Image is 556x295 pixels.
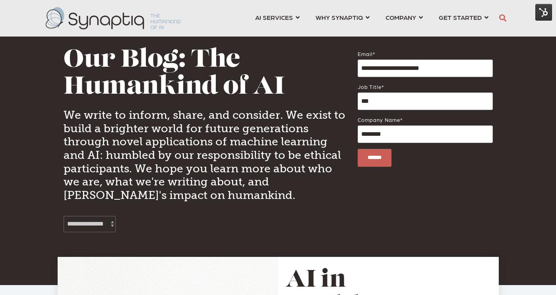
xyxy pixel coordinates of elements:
a: WHY SYNAPTIQ [316,10,370,25]
span: GET STARTED [439,12,482,23]
span: Job title [358,84,382,90]
a: AI SERVICES [255,10,300,25]
h1: Our Blog: The Humankind of AI [64,47,346,101]
a: GET STARTED [439,10,488,25]
span: Email [358,51,373,57]
span: COMPANY [386,12,416,23]
span: AI SERVICES [255,12,293,23]
img: synaptiq logo-2 [46,7,181,29]
a: COMPANY [386,10,423,25]
nav: menu [247,4,496,33]
img: HubSpot Tools Menu Toggle [535,4,552,21]
h4: We write to inform, share, and consider. We exist to build a brighter world for future generation... [64,108,346,202]
span: Company name [358,117,400,123]
span: WHY SYNAPTIQ [316,12,363,23]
